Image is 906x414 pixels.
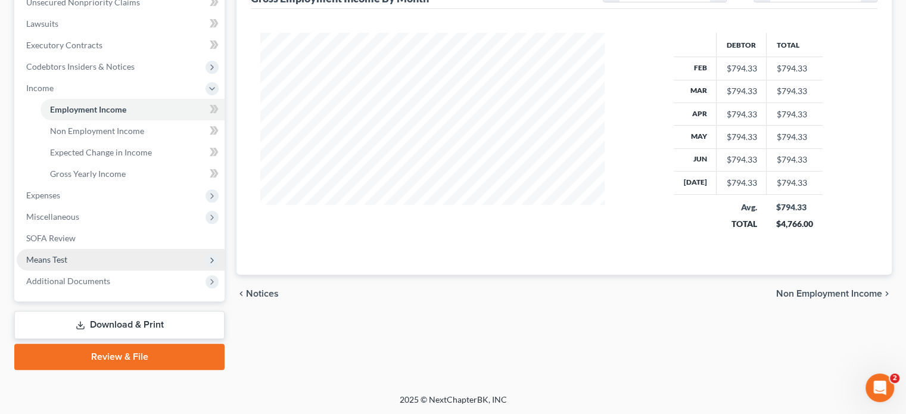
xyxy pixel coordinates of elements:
a: Gross Yearly Income [41,163,225,185]
i: chevron_left [236,289,246,298]
span: Expected Change in Income [50,147,152,157]
a: Expected Change in Income [41,142,225,163]
div: $794.33 [776,201,813,213]
span: Lawsuits [26,18,58,29]
td: $794.33 [767,172,823,194]
div: $794.33 [726,177,756,189]
span: Codebtors Insiders & Notices [26,61,135,71]
th: Total [767,33,823,57]
td: $794.33 [767,148,823,171]
span: Executory Contracts [26,40,102,50]
a: SOFA Review [17,228,225,249]
th: Feb [674,57,717,80]
a: Download & Print [14,311,225,339]
span: Notices [246,289,279,298]
div: $4,766.00 [776,218,813,230]
th: Debtor [717,33,767,57]
span: Non Employment Income [50,126,144,136]
div: $794.33 [726,63,756,74]
span: SOFA Review [26,233,76,243]
div: $794.33 [726,131,756,143]
span: Employment Income [50,104,126,114]
td: $794.33 [767,126,823,148]
span: Means Test [26,254,67,264]
div: $794.33 [726,85,756,97]
button: Non Employment Income chevron_right [776,289,892,298]
th: Jun [674,148,717,171]
span: Miscellaneous [26,211,79,222]
div: Avg. [726,201,757,213]
th: May [674,126,717,148]
span: Non Employment Income [776,289,882,298]
th: [DATE] [674,172,717,194]
div: TOTAL [726,218,757,230]
a: Review & File [14,344,225,370]
th: Mar [674,80,717,102]
span: Gross Yearly Income [50,169,126,179]
th: Apr [674,102,717,125]
span: 2 [890,373,899,383]
a: Employment Income [41,99,225,120]
td: $794.33 [767,80,823,102]
iframe: Intercom live chat [865,373,894,402]
td: $794.33 [767,102,823,125]
a: Lawsuits [17,13,225,35]
i: chevron_right [882,289,892,298]
span: Income [26,83,54,93]
span: Expenses [26,190,60,200]
td: $794.33 [767,57,823,80]
a: Non Employment Income [41,120,225,142]
button: chevron_left Notices [236,289,279,298]
a: Executory Contracts [17,35,225,56]
div: $794.33 [726,154,756,166]
div: $794.33 [726,108,756,120]
span: Additional Documents [26,276,110,286]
